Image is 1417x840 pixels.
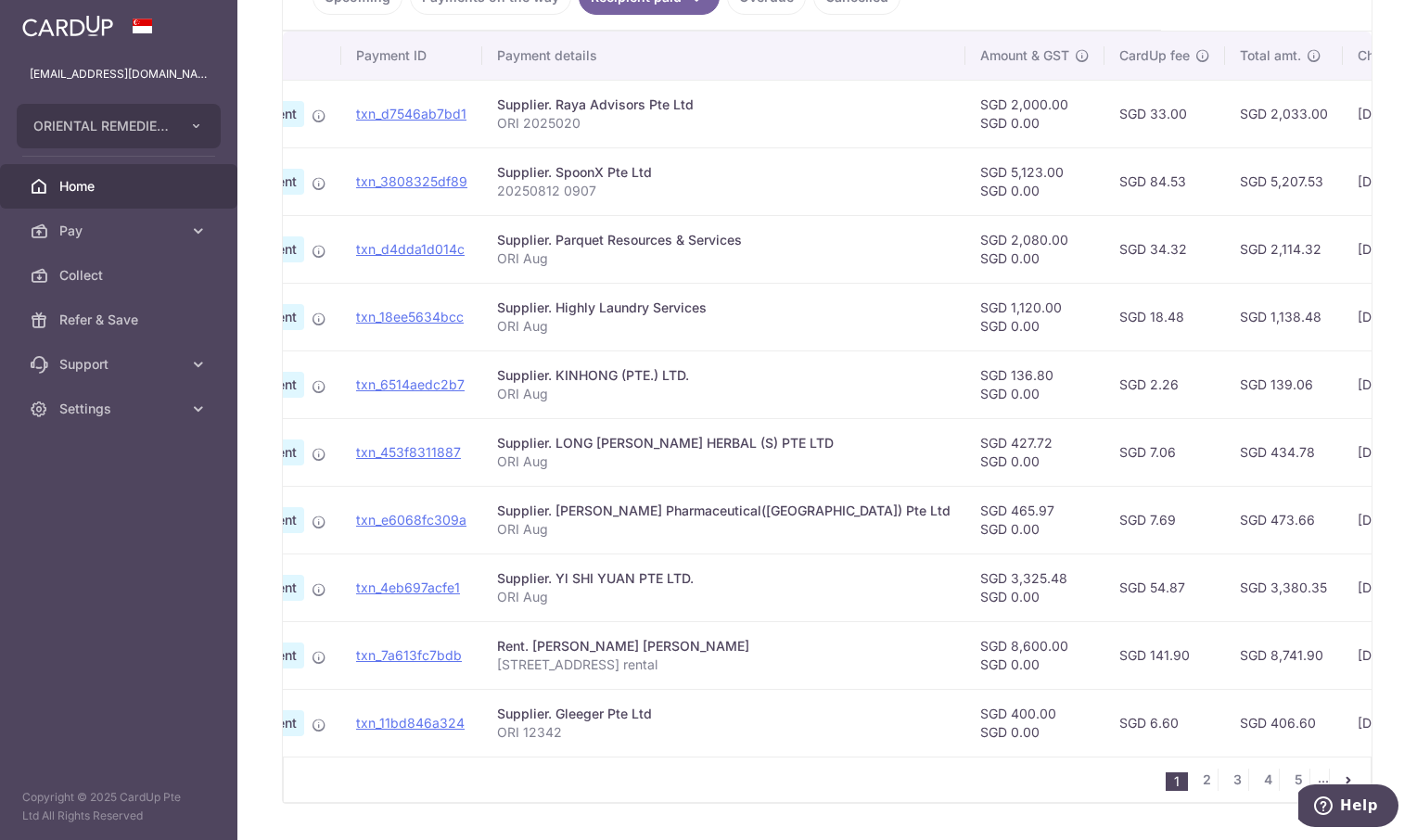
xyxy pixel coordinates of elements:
a: txn_453f8311887 [356,444,461,460]
iframe: Opens a widget where you can find more information [1298,784,1398,831]
a: txn_4eb697acfe1 [356,579,460,595]
a: 4 [1257,769,1279,791]
p: ORI Aug [497,588,951,606]
div: Supplier. [PERSON_NAME] Pharmaceutical([GEOGRAPHIC_DATA]) Pte Ltd [497,502,951,520]
a: txn_11bd846a324 [356,715,465,731]
a: txn_7a613fc7bdb [356,647,462,663]
p: ORI Aug [497,520,951,539]
td: SGD 427.72 SGD 0.00 [965,418,1104,486]
span: Settings [59,400,182,418]
td: SGD 136.80 SGD 0.00 [965,350,1104,418]
div: Supplier. Yl SHI YUAN PTE LTD. [497,569,951,588]
p: [STREET_ADDRESS] rental [497,655,951,674]
li: 1 [1166,772,1188,791]
td: SGD 2,033.00 [1225,80,1343,147]
th: Payment ID [341,32,482,80]
td: SGD 34.32 [1104,215,1225,283]
td: SGD 1,138.48 [1225,283,1343,350]
td: SGD 33.00 [1104,80,1225,147]
a: txn_d7546ab7bd1 [356,106,466,121]
td: SGD 406.60 [1225,689,1343,757]
td: SGD 3,325.48 SGD 0.00 [965,554,1104,621]
td: SGD 2,114.32 [1225,215,1343,283]
span: Refer & Save [59,311,182,329]
button: ORIENTAL REMEDIES INCORPORATED (PRIVATE LIMITED) [17,104,221,148]
a: 5 [1287,769,1309,791]
p: ORI Aug [497,317,951,336]
p: ORI Aug [497,452,951,471]
td: SGD 2.26 [1104,350,1225,418]
td: SGD 141.90 [1104,621,1225,689]
p: [EMAIL_ADDRESS][DOMAIN_NAME] [30,65,208,83]
th: Payment details [482,32,965,80]
div: Supplier. Raya Advisors Pte Ltd [497,95,951,114]
td: SGD 2,080.00 SGD 0.00 [965,215,1104,283]
td: SGD 18.48 [1104,283,1225,350]
td: SGD 8,600.00 SGD 0.00 [965,621,1104,689]
td: SGD 6.60 [1104,689,1225,757]
td: SGD 434.78 [1225,418,1343,486]
td: SGD 84.53 [1104,147,1225,215]
span: CardUp fee [1119,46,1190,65]
td: SGD 5,123.00 SGD 0.00 [965,147,1104,215]
td: SGD 8,741.90 [1225,621,1343,689]
a: txn_e6068fc309a [356,512,466,528]
span: Total amt. [1240,46,1301,65]
div: Supplier. SpoonX Pte Ltd [497,163,951,182]
td: SGD 465.97 SGD 0.00 [965,486,1104,554]
div: Supplier. Highly Laundry Services [497,299,951,317]
div: Rent. [PERSON_NAME] [PERSON_NAME] [497,637,951,655]
a: txn_d4dda1d014c [356,241,465,257]
span: Home [59,177,182,196]
p: ORI Aug [497,249,951,268]
div: Supplier. Gleeger Pte Ltd [497,705,951,723]
td: SGD 7.69 [1104,486,1225,554]
p: 20250812 0907 [497,182,951,200]
span: Support [59,355,182,374]
td: SGD 2,000.00 SGD 0.00 [965,80,1104,147]
span: ORIENTAL REMEDIES INCORPORATED (PRIVATE LIMITED) [33,117,171,135]
div: Supplier. LONG [PERSON_NAME] HERBAL (S) PTE LTD [497,434,951,452]
a: 3 [1226,769,1248,791]
span: Pay [59,222,182,240]
td: SGD 139.06 [1225,350,1343,418]
a: txn_18ee5634bcc [356,309,464,325]
a: txn_6514aedc2b7 [356,376,465,392]
p: ORI 2025020 [497,114,951,133]
a: txn_3808325df89 [356,173,467,189]
td: SGD 3,380.35 [1225,554,1343,621]
img: CardUp [22,15,113,37]
li: ... [1318,769,1330,791]
a: 2 [1195,769,1218,791]
td: SGD 400.00 SGD 0.00 [965,689,1104,757]
td: SGD 7.06 [1104,418,1225,486]
div: Supplier. Parquet Resources & Services [497,231,951,249]
td: SGD 5,207.53 [1225,147,1343,215]
span: Collect [59,266,182,285]
td: SGD 1,120.00 SGD 0.00 [965,283,1104,350]
td: SGD 473.66 [1225,486,1343,554]
span: Amount & GST [980,46,1069,65]
nav: pager [1166,757,1371,802]
p: ORI Aug [497,385,951,403]
td: SGD 54.87 [1104,554,1225,621]
p: ORI 12342 [497,723,951,742]
div: Supplier. KINHONG (PTE.) LTD. [497,366,951,385]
